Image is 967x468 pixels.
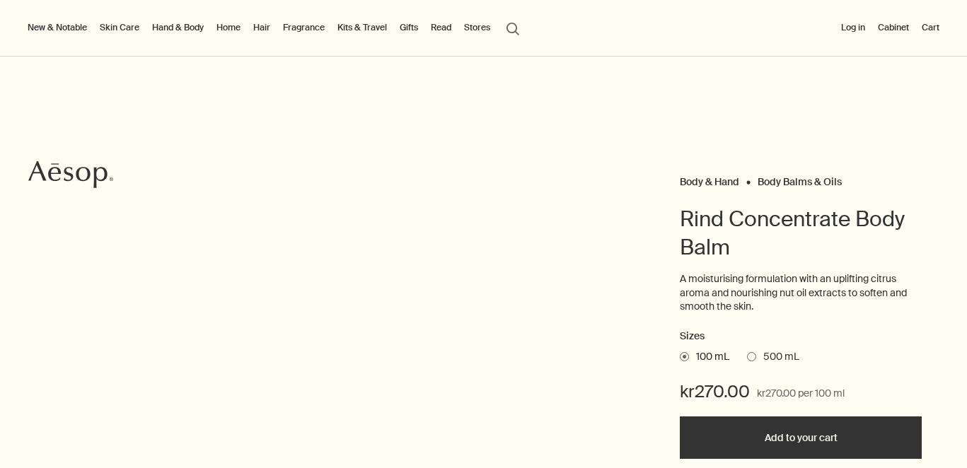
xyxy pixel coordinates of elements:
[25,19,90,36] button: New & Notable
[680,416,922,459] button: Add to your cart - kr270.00
[149,19,207,36] a: Hand & Body
[214,19,243,36] a: Home
[28,160,113,189] svg: Aesop
[25,157,117,196] a: Aesop
[280,19,328,36] a: Fragrance
[335,19,390,36] a: Kits & Travel
[758,175,842,182] a: Body Balms & Oils
[428,19,454,36] a: Read
[500,14,526,41] button: Open search
[919,19,942,36] button: Cart
[689,350,729,364] span: 100 mL
[757,385,845,402] span: kr270.00 per 100 ml
[756,350,799,364] span: 500 mL
[397,19,421,36] a: Gifts
[461,19,493,36] button: Stores
[838,19,868,36] button: Log in
[97,19,142,36] a: Skin Care
[680,272,922,314] p: A moisturising formulation with an uplifting citrus aroma and nourishing nut oil extracts to soft...
[875,19,912,36] a: Cabinet
[680,328,922,345] h2: Sizes
[250,19,273,36] a: Hair
[680,205,922,262] h1: Rind Concentrate Body Balm
[680,380,750,403] span: kr270.00
[680,175,739,182] a: Body & Hand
